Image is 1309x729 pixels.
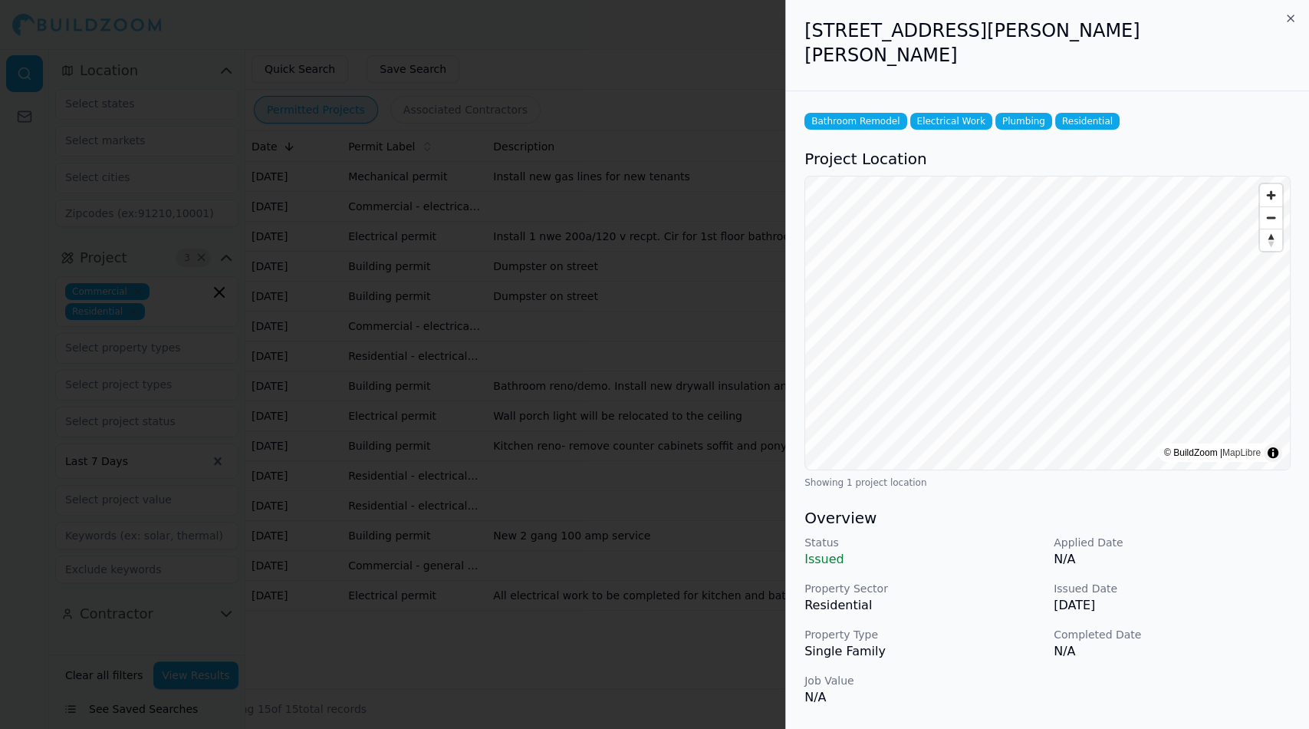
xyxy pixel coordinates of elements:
[804,673,1041,688] p: Job Value
[804,507,1291,529] h3: Overview
[1054,581,1291,596] p: Issued Date
[804,535,1041,550] p: Status
[910,113,992,130] span: Electrical Work
[1054,535,1291,550] p: Applied Date
[1054,642,1291,661] p: N/A
[804,642,1041,661] p: Single Family
[1054,627,1291,642] p: Completed Date
[804,477,1291,489] div: Showing 1 project location
[804,113,906,130] span: Bathroom Remodel
[805,176,1290,470] canvas: Map
[804,18,1291,68] h2: [STREET_ADDRESS][PERSON_NAME][PERSON_NAME]
[804,148,1291,170] h3: Project Location
[1260,229,1282,251] button: Reset bearing to north
[1054,550,1291,569] p: N/A
[804,581,1041,596] p: Property Sector
[804,627,1041,642] p: Property Type
[1222,447,1261,458] a: MapLibre
[804,596,1041,615] p: Residential
[1164,445,1261,460] div: © BuildZoom |
[1260,206,1282,229] button: Zoom out
[1055,113,1120,130] span: Residential
[1054,596,1291,615] p: [DATE]
[804,688,1041,707] p: N/A
[1264,444,1282,462] summary: Toggle attribution
[995,113,1052,130] span: Plumbing
[804,550,1041,569] p: Issued
[1260,184,1282,206] button: Zoom in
